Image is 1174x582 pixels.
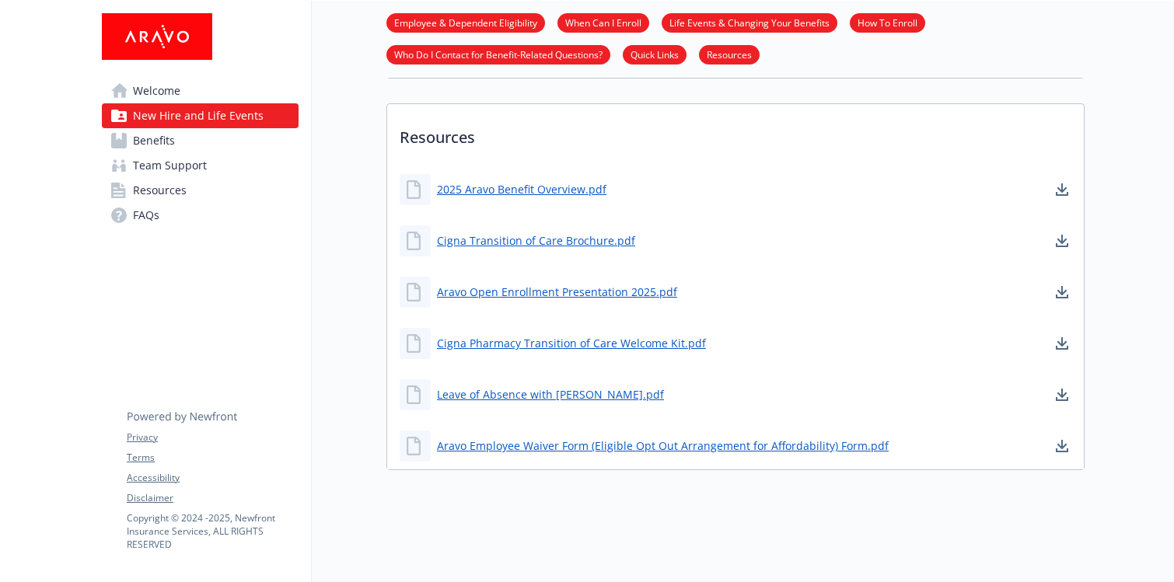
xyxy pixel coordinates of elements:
a: download document [1053,283,1071,301]
span: Benefits [133,128,175,153]
a: New Hire and Life Events [102,103,299,128]
a: Cigna Pharmacy Transition of Care Welcome Kit.pdf [437,335,706,351]
a: download document [1053,334,1071,353]
a: Leave of Absence with [PERSON_NAME].pdf [437,386,664,403]
a: Who Do I Contact for Benefit-Related Questions? [386,47,610,61]
a: When Can I Enroll [557,15,649,30]
a: download document [1053,385,1071,404]
a: Disclaimer [127,491,298,505]
span: Welcome [133,78,180,103]
a: Welcome [102,78,299,103]
a: Benefits [102,128,299,153]
a: Aravo Employee Waiver Form (Eligible Opt Out Arrangement for Affordability) Form.pdf [437,437,889,454]
a: download document [1053,437,1071,455]
p: Copyright © 2024 - 2025 , Newfront Insurance Services, ALL RIGHTS RESERVED [127,511,298,551]
a: Privacy [127,430,298,444]
a: Life Events & Changing Your Benefits [662,15,837,30]
a: Team Support [102,153,299,178]
a: 2025 Aravo Benefit Overview.pdf [437,181,606,197]
a: Quick Links [623,47,687,61]
a: How To Enroll [850,15,925,30]
a: download document [1053,180,1071,199]
a: Terms [127,451,298,465]
span: New Hire and Life Events [133,103,264,128]
span: Resources [133,178,187,203]
span: FAQs [133,203,159,228]
a: Employee & Dependent Eligibility [386,15,545,30]
a: download document [1053,232,1071,250]
a: Cigna Transition of Care Brochure.pdf [437,232,635,249]
span: Team Support [133,153,207,178]
a: Resources [699,47,760,61]
a: FAQs [102,203,299,228]
a: Aravo Open Enrollment Presentation 2025.pdf [437,284,677,300]
a: Accessibility [127,471,298,485]
a: Resources [102,178,299,203]
p: Resources [387,104,1084,162]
